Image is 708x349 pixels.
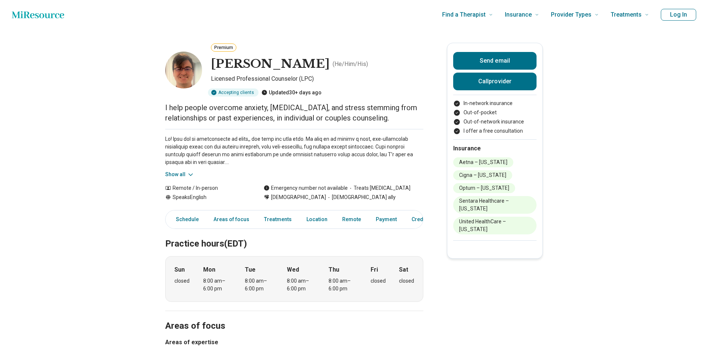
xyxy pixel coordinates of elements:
[203,265,215,274] strong: Mon
[453,196,537,214] li: Sentara Healthcare – [US_STATE]
[333,60,368,69] p: ( He/Him/His )
[453,183,515,193] li: Optum – [US_STATE]
[174,265,185,274] strong: Sun
[302,212,332,227] a: Location
[165,256,423,302] div: When does the program meet?
[371,212,401,227] a: Payment
[165,52,202,88] img: Stephen Barlow, Licensed Professional Counselor (LPC)
[611,10,642,20] span: Treatments
[505,10,532,20] span: Insurance
[551,10,591,20] span: Provider Types
[399,277,414,285] div: closed
[287,265,299,274] strong: Wed
[453,127,537,135] li: I offer a free consultation
[371,265,378,274] strong: Fri
[453,157,513,167] li: Aetna – [US_STATE]
[174,277,190,285] div: closed
[453,100,537,107] li: In-network insurance
[211,74,423,85] p: Licensed Professional Counselor (LPC)
[453,217,537,234] li: United HealthCare – [US_STATE]
[165,193,249,201] div: Speaks English
[165,302,423,332] h2: Areas of focus
[165,135,423,166] p: Lo! Ipsu dol si ametconsecte ad elits,, doe temp inc utla etdo. Ma aliq en ad minimv q nost, exe-...
[348,184,410,192] span: Treats [MEDICAL_DATA]
[165,102,423,123] p: I help people overcome anxiety, [MEDICAL_DATA], and stress stemming from relationships or past ex...
[245,277,273,293] div: 8:00 am – 6:00 pm
[203,277,232,293] div: 8:00 am – 6:00 pm
[165,220,423,250] h2: Practice hours (EDT)
[329,277,357,293] div: 8:00 am – 6:00 pm
[209,212,254,227] a: Areas of focus
[371,277,386,285] div: closed
[442,10,486,20] span: Find a Therapist
[167,212,203,227] a: Schedule
[453,170,512,180] li: Cigna – [US_STATE]
[211,56,330,72] h1: [PERSON_NAME]
[287,277,315,293] div: 8:00 am – 6:00 pm
[326,193,396,201] span: [DEMOGRAPHIC_DATA] ally
[211,43,236,52] button: Premium
[165,184,249,192] div: Remote / In-person
[407,212,444,227] a: Credentials
[661,9,696,21] button: Log In
[260,212,296,227] a: Treatments
[453,109,537,116] li: Out-of-pocket
[453,73,537,90] button: Callprovider
[453,52,537,70] button: Send email
[264,184,348,192] div: Emergency number not available
[399,265,408,274] strong: Sat
[453,118,537,126] li: Out-of-network insurance
[208,88,258,97] div: Accepting clients
[165,171,194,178] button: Show all
[165,338,423,347] h3: Areas of expertise
[12,7,64,22] a: Home page
[271,193,326,201] span: [DEMOGRAPHIC_DATA]
[338,212,365,227] a: Remote
[245,265,256,274] strong: Tue
[453,100,537,135] ul: Payment options
[453,144,537,153] h2: Insurance
[329,265,339,274] strong: Thu
[261,88,322,97] div: Updated 30+ days ago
